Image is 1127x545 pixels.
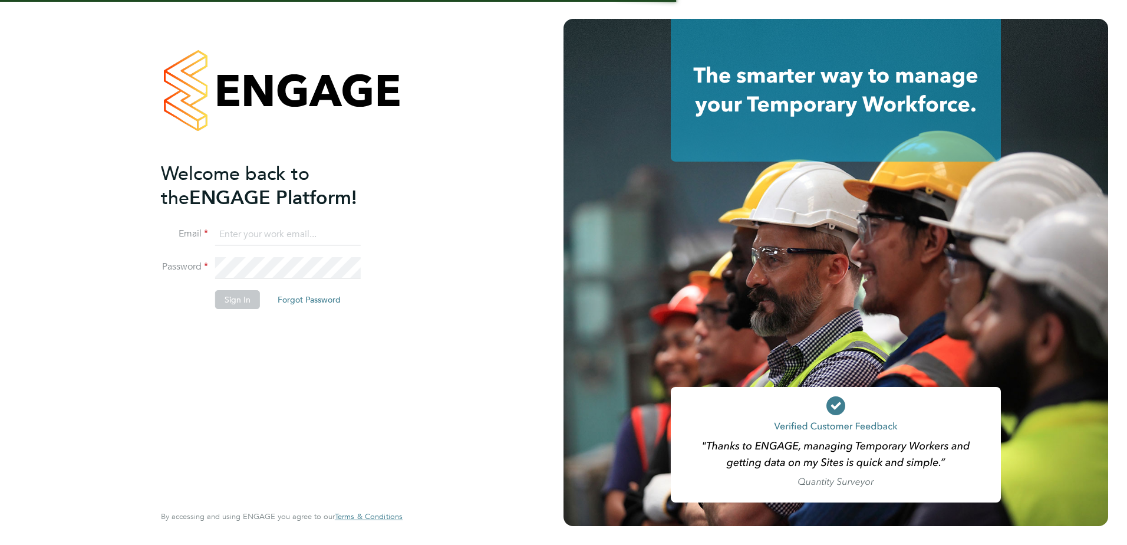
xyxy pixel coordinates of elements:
[335,511,403,521] span: Terms & Conditions
[161,162,391,210] h2: ENGAGE Platform!
[215,290,260,309] button: Sign In
[161,261,208,273] label: Password
[335,512,403,521] a: Terms & Conditions
[268,290,350,309] button: Forgot Password
[161,511,403,521] span: By accessing and using ENGAGE you agree to our
[215,224,361,245] input: Enter your work email...
[161,162,309,209] span: Welcome back to the
[161,228,208,240] label: Email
